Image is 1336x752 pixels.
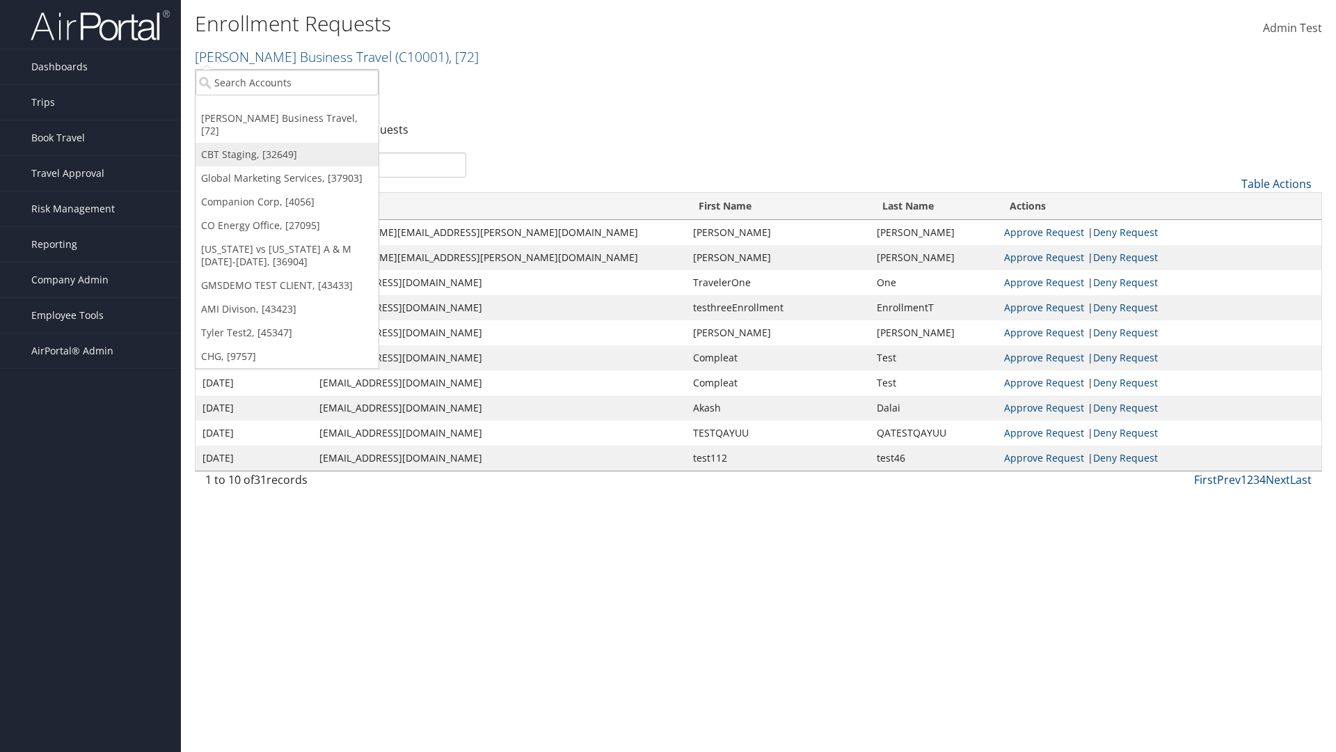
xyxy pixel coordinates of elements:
a: [PERSON_NAME] Business Travel [195,47,479,66]
a: Table Actions [1241,176,1312,191]
a: Approve Request [1004,376,1084,389]
a: Deny Request [1093,376,1158,389]
td: | [997,270,1321,295]
span: Employee Tools [31,298,104,333]
td: [DATE] [196,395,312,421]
a: Approve Request [1004,226,1084,239]
td: Akash [686,395,869,421]
td: Dalai [870,395,997,421]
td: [PERSON_NAME] [870,220,997,245]
td: QATESTQAYUU [870,421,997,446]
td: TravelerOne [686,270,869,295]
a: 2 [1247,472,1253,487]
a: Approve Request [1004,276,1084,289]
a: Deny Request [1093,326,1158,339]
td: TESTQAYUU [686,421,869,446]
td: test46 [870,446,997,471]
td: | [997,295,1321,320]
span: Reporting [31,227,77,262]
td: [PERSON_NAME] [686,220,869,245]
td: test112 [686,446,869,471]
div: 1 to 10 of records [205,471,466,495]
h1: Enrollment Requests [195,9,946,38]
a: CHG, [9757] [196,345,379,368]
a: Deny Request [1093,226,1158,239]
td: | [997,320,1321,345]
a: Approve Request [1004,451,1084,464]
td: [DATE] [196,446,312,471]
a: Approve Request [1004,251,1084,264]
td: [EMAIL_ADDRESS][DOMAIN_NAME] [312,345,686,370]
td: Test [870,345,997,370]
td: [PERSON_NAME] [686,320,869,345]
a: Deny Request [1093,451,1158,464]
span: Travel Approval [31,156,104,191]
input: Search Accounts [196,70,379,95]
th: Email: activate to sort column ascending [312,193,686,220]
td: [EMAIL_ADDRESS][DOMAIN_NAME] [312,370,686,395]
a: Approve Request [1004,326,1084,339]
span: , [ 72 ] [449,47,479,66]
td: | [997,220,1321,245]
a: 4 [1259,472,1266,487]
td: [PERSON_NAME] [870,245,997,270]
span: Dashboards [31,49,88,84]
span: AirPortal® Admin [31,334,113,368]
img: airportal-logo.png [31,9,170,42]
th: Actions [997,193,1321,220]
a: AMI Divison, [43423] [196,297,379,321]
a: Approve Request [1004,426,1084,439]
td: [EMAIL_ADDRESS][DOMAIN_NAME] [312,395,686,421]
td: [DATE] [196,370,312,395]
a: GMSDEMO TEST CLIENT, [43433] [196,274,379,297]
a: Approve Request [1004,401,1084,414]
td: Test [870,370,997,395]
td: [EMAIL_ADDRESS][DOMAIN_NAME] [312,320,686,345]
a: CBT Staging, [32649] [196,143,379,166]
td: | [997,370,1321,395]
td: [PERSON_NAME] [870,320,997,345]
td: [EMAIL_ADDRESS][DOMAIN_NAME] [312,446,686,471]
a: Tyler Test2, [45347] [196,321,379,345]
a: Next [1266,472,1290,487]
a: Approve Request [1004,351,1084,364]
a: 3 [1253,472,1259,487]
td: Compleat [686,370,869,395]
span: Company Admin [31,263,109,297]
span: 31 [254,472,267,487]
td: [EMAIL_ADDRESS][DOMAIN_NAME] [312,295,686,320]
span: Trips [31,85,55,120]
td: [PERSON_NAME][EMAIL_ADDRESS][PERSON_NAME][DOMAIN_NAME] [312,245,686,270]
a: 1 [1241,472,1247,487]
span: Admin Test [1263,20,1322,36]
a: CO Energy Office, [27095] [196,214,379,237]
a: [PERSON_NAME] Business Travel, [72] [196,107,379,143]
th: Last Name: activate to sort column ascending [870,193,997,220]
a: Deny Request [1093,351,1158,364]
a: First [1194,472,1217,487]
td: testhreeEnrollment [686,295,869,320]
a: Approve Request [1004,301,1084,314]
a: Deny Request [1093,401,1158,414]
td: [PERSON_NAME][EMAIL_ADDRESS][PERSON_NAME][DOMAIN_NAME] [312,220,686,245]
td: [EMAIL_ADDRESS][DOMAIN_NAME] [312,421,686,446]
span: ( C10001 ) [395,47,449,66]
span: Risk Management [31,191,115,226]
a: Global Marketing Services, [37903] [196,166,379,190]
td: | [997,395,1321,421]
a: [US_STATE] vs [US_STATE] A & M [DATE]-[DATE], [36904] [196,237,379,274]
td: | [997,345,1321,370]
td: [DATE] [196,421,312,446]
a: Prev [1217,472,1241,487]
td: One [870,270,997,295]
a: Deny Request [1093,276,1158,289]
span: Book Travel [31,120,85,155]
th: First Name: activate to sort column ascending [686,193,869,220]
td: EnrollmentT [870,295,997,320]
td: | [997,446,1321,471]
a: Last [1290,472,1312,487]
td: [PERSON_NAME] [686,245,869,270]
td: | [997,245,1321,270]
a: Companion Corp, [4056] [196,190,379,214]
a: Deny Request [1093,426,1158,439]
